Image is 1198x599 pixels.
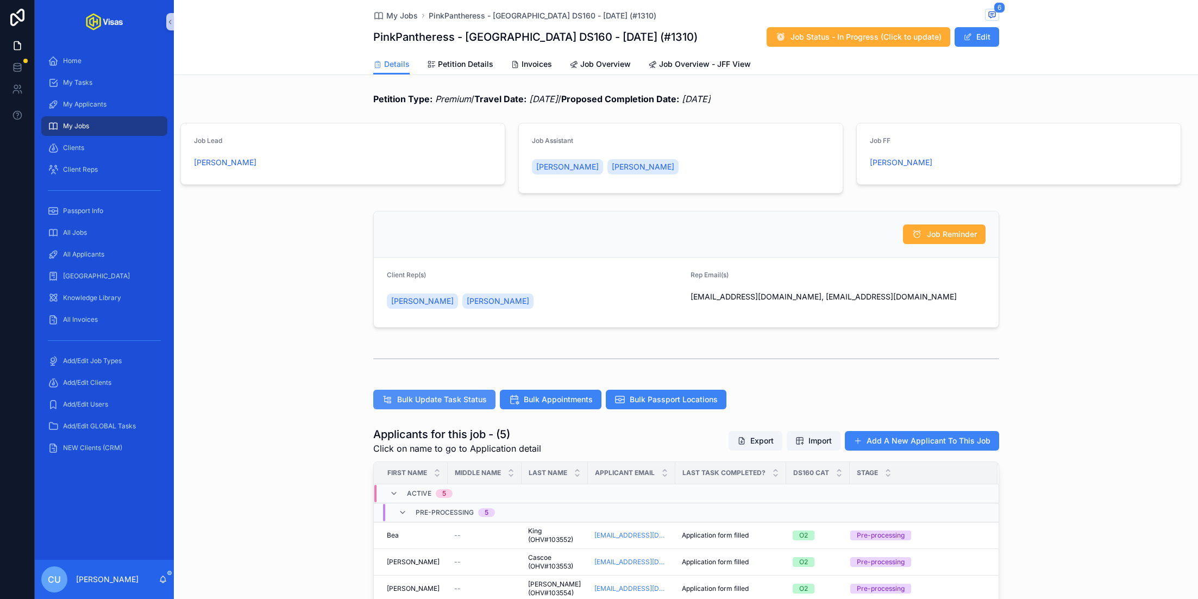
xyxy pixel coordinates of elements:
div: Pre-processing [857,531,905,540]
div: O2 [799,557,808,567]
a: Invoices [511,54,552,76]
a: Add/Edit Users [41,395,167,414]
button: Job Reminder [903,224,986,244]
a: O2 [793,557,843,567]
span: Last Name [529,469,567,477]
a: Add/Edit Job Types [41,351,167,371]
button: Bulk Passport Locations [606,390,726,409]
button: Edit [955,27,999,47]
a: My Applicants [41,95,167,114]
a: All Applicants [41,245,167,264]
a: Add/Edit Clients [41,373,167,392]
a: All Invoices [41,310,167,329]
span: Petition Details [438,59,493,70]
span: Job Assistant [532,136,573,145]
a: [EMAIL_ADDRESS][DOMAIN_NAME] [594,531,669,540]
a: Application form filled [682,531,780,540]
span: Active [407,489,431,498]
span: PinkPantheress - [GEOGRAPHIC_DATA] DS160 - [DATE] (#1310) [429,10,656,21]
a: [PERSON_NAME] [194,157,256,168]
button: Export [729,431,782,451]
a: [EMAIL_ADDRESS][DOMAIN_NAME] [594,558,669,566]
a: Application form filled [682,558,780,566]
a: Details [373,54,410,75]
span: Add/Edit Job Types [63,357,122,365]
a: O2 [793,584,843,594]
span: Bulk Passport Locations [630,394,718,405]
button: Bulk Appointments [500,390,601,409]
a: [PERSON_NAME] [532,159,603,174]
span: [PERSON_NAME] [870,157,932,168]
span: NEW Clients (CRM) [63,444,122,452]
strong: Travel Date: [474,93,526,104]
div: O2 [799,584,808,594]
strong: Proposed Completion Date: [561,93,679,104]
a: My Tasks [41,73,167,92]
a: Application form filled [682,584,780,593]
em: [DATE] [529,93,558,104]
a: Add/Edit GLOBAL Tasks [41,416,167,436]
a: Petition Details [427,54,493,76]
span: All Jobs [63,228,87,237]
span: Bulk Update Task Status [397,394,487,405]
a: [PERSON_NAME] [607,159,679,174]
span: Client Rep(s) [387,271,426,279]
a: Pre-processing [850,531,984,540]
a: [PERSON_NAME] [387,558,441,566]
span: -- [454,558,461,566]
span: Job Overview [580,59,631,70]
span: Home [63,57,81,65]
span: My Jobs [63,122,89,130]
span: [PERSON_NAME] [387,584,440,593]
span: My Tasks [63,78,92,87]
a: -- [454,584,515,593]
h1: Applicants for this job - (5) [373,427,541,442]
span: Clients [63,143,84,152]
div: Pre-processing [857,557,905,567]
button: Add A New Applicant To This Job [845,431,999,451]
a: Bea [387,531,441,540]
span: Stage [857,469,878,477]
span: Job Status - In Progress (Click to update) [791,32,942,42]
a: Clients [41,138,167,158]
a: [PERSON_NAME] [387,584,441,593]
span: [PERSON_NAME] [536,161,599,172]
span: [PERSON_NAME] [467,296,529,307]
span: DS160 Cat [793,469,829,477]
span: Invoices [522,59,552,70]
span: Rep Email(s) [691,271,729,279]
a: Job Overview [569,54,631,76]
a: O2 [793,531,843,540]
span: My Applicants [63,100,106,109]
button: 6 [985,9,999,22]
span: Import [808,435,832,446]
span: First Name [387,469,427,477]
span: My Jobs [386,10,418,21]
span: All Applicants [63,250,104,259]
button: Import [787,431,841,451]
div: scrollable content [35,43,174,472]
span: Job Reminder [927,229,977,240]
span: Job Overview - JFF View [659,59,751,70]
span: Add/Edit Users [63,400,108,409]
span: Application form filled [682,531,749,540]
a: Cascoe (OHV#103553) [528,553,581,571]
a: -- [454,531,515,540]
a: Client Reps [41,160,167,179]
button: Bulk Update Task Status [373,390,495,409]
em: [DATE] [682,93,711,104]
strong: Petition Type: [373,93,432,104]
span: Client Reps [63,165,98,174]
a: [PERSON_NAME] [462,294,534,309]
span: Bea [387,531,399,540]
span: Bulk Appointments [524,394,593,405]
a: Pre-processing [850,557,984,567]
a: [PERSON_NAME] (OHV#103554) [528,580,581,597]
span: -- [454,584,461,593]
span: King (OHV#103552) [528,527,581,544]
a: Home [41,51,167,71]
